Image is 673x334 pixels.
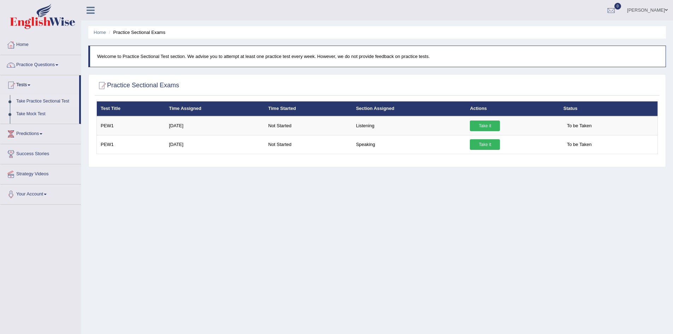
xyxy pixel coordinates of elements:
a: History [13,120,79,133]
span: 0 [614,3,621,10]
td: Listening [352,116,466,135]
a: Success Stories [0,144,81,162]
td: PEW1 [97,116,165,135]
a: Take it [470,139,500,150]
th: Status [560,101,658,116]
a: Tests [0,75,79,93]
td: Not Started [264,116,352,135]
a: Strategy Videos [0,164,81,182]
a: Practice Questions [0,55,81,73]
p: Welcome to Practice Sectional Test section. We advise you to attempt at least one practice test e... [97,53,659,60]
td: Speaking [352,135,466,154]
th: Actions [466,101,559,116]
span: To be Taken [563,121,595,131]
a: Take it [470,121,500,131]
li: Practice Sectional Exams [107,29,165,36]
th: Time Assigned [165,101,264,116]
td: Not Started [264,135,352,154]
a: Your Account [0,184,81,202]
a: Take Practice Sectional Test [13,95,79,108]
a: Take Mock Test [13,108,79,121]
td: PEW1 [97,135,165,154]
a: Home [0,35,81,53]
td: [DATE] [165,116,264,135]
th: Test Title [97,101,165,116]
h2: Practice Sectional Exams [96,80,179,91]
td: [DATE] [165,135,264,154]
span: To be Taken [563,139,595,150]
a: Home [94,30,106,35]
th: Section Assigned [352,101,466,116]
th: Time Started [264,101,352,116]
a: Predictions [0,124,81,142]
